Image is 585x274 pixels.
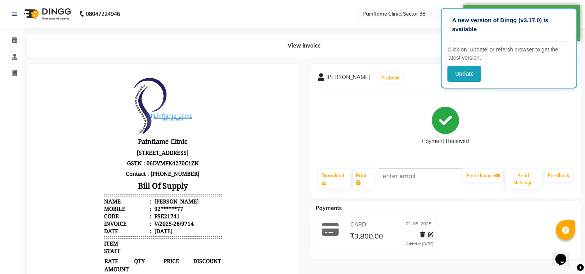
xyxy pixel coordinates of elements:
[128,253,157,261] span: ₹1,800.00
[69,208,164,215] span: General [MEDICAL_DATA] alignment
[327,73,370,84] span: [PERSON_NAME]
[69,64,187,76] h3: Painflame Clinic
[69,229,98,237] span: ₹2,000.00
[118,148,159,156] div: V/2025-26/9714
[422,138,469,146] div: Payment Received
[406,221,431,229] span: 01-09-2025
[27,34,581,58] div: View Invoice
[115,126,116,133] span: :
[158,185,187,193] span: DISCOUNT
[380,72,402,83] button: Prebook
[69,126,116,133] div: Name
[118,141,145,148] div: PSE21741
[69,247,112,253] small: by [PERSON_NAME]
[378,168,463,183] input: enter email
[99,185,127,193] span: QTY
[69,107,187,121] h3: Bill Of Supply
[115,141,116,148] span: :
[350,221,366,229] span: CARD
[86,3,120,25] b: 08047224946
[115,148,116,156] span: :
[115,133,116,141] span: :
[69,175,85,183] span: STAFF
[452,16,566,34] p: A new version of Dingg (v3.17.0) is available
[69,240,85,247] span: X-rays
[69,133,116,141] div: Mobile
[128,185,157,193] span: PRICE
[463,169,503,182] button: Email Invoice
[69,215,112,221] small: by [PERSON_NAME]
[69,185,98,193] span: RATE
[69,76,187,86] p: [STREET_ADDRESS]
[406,241,433,247] div: Added on [DATE]
[118,156,138,163] div: [DATE]
[69,221,98,229] span: ₹2,000.00
[69,148,116,156] div: Invoice
[115,156,116,163] span: :
[316,205,342,212] span: Payments
[118,126,164,133] div: [PERSON_NAME]
[319,169,351,189] a: Download
[350,232,383,242] span: ₹3,800.00
[505,169,542,189] button: Send Message
[99,6,157,62] img: file_1676965313975.png
[552,243,577,266] iframe: chat widget
[158,221,187,229] span: ₹0.00
[447,66,481,82] button: Update
[545,169,573,182] a: Feedback
[128,221,157,229] span: ₹2,000.00
[69,193,98,202] span: AMOUNT
[447,46,571,62] p: Click on ‘Update’ or refersh browser to get the latest version.
[69,168,83,175] span: ITEM
[69,86,187,97] p: GSTN : 06DVMPK4270C1ZN
[158,253,187,261] span: ₹0.00
[353,169,374,189] a: Print
[20,3,73,25] img: logo
[69,261,98,269] span: ₹1,800.00
[69,141,116,148] div: Code
[69,97,187,107] p: Contact : [PHONE_NUMBER]
[69,156,116,163] div: Date
[99,253,127,261] span: 1
[99,221,127,229] span: 1
[69,253,98,261] span: ₹1,800.00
